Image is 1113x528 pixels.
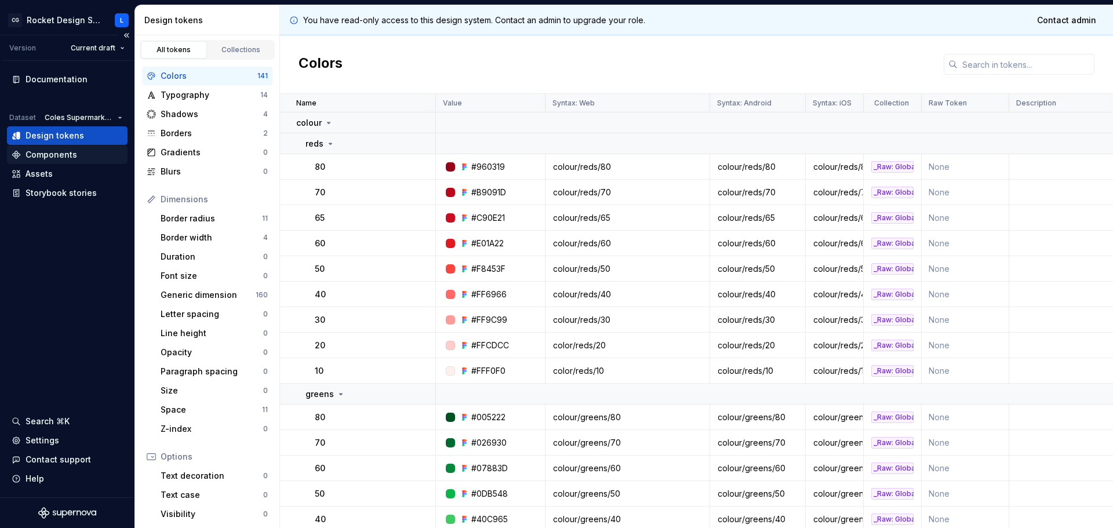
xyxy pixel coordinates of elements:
button: Search ⌘K [7,412,128,431]
div: colour/reds/50 [806,263,863,275]
td: None [922,205,1009,231]
a: Colors141 [142,67,272,85]
div: _Raw: Global [871,514,914,525]
div: colour/reds/60 [806,238,863,249]
div: #FF9C99 [471,314,507,326]
div: colour/reds/10 [711,365,805,377]
div: colour/greens/40 [711,514,805,525]
div: _Raw: Global [871,263,914,275]
span: Contact admin [1037,14,1096,26]
td: None [922,231,1009,256]
a: Size0 [156,381,272,400]
div: Colors [161,70,257,82]
div: colour/greens/70 [711,437,805,449]
button: Help [7,469,128,488]
a: Visibility0 [156,505,272,523]
div: 0 [263,490,268,500]
div: Contact support [26,454,91,465]
a: Duration0 [156,247,272,266]
div: colour/greens/60 [806,463,863,474]
div: #E01A22 [471,238,504,249]
div: colour/reds/65 [806,212,863,224]
div: 4 [263,110,268,119]
div: Documentation [26,74,88,85]
div: #B9091D [471,187,506,198]
span: Current draft [71,43,115,53]
button: Coles Supermarkets [39,110,128,126]
div: 0 [263,471,268,480]
div: Duration [161,251,263,263]
div: colour/greens/50 [546,488,709,500]
p: 50 [315,263,325,275]
div: color/reds/10 [546,365,709,377]
p: Description [1016,99,1056,108]
p: greens [305,388,334,400]
div: Help [26,473,44,485]
div: color/reds/20 [546,340,709,351]
div: colour/reds/60 [546,238,709,249]
td: None [922,430,1009,456]
div: colour/reds/10 [806,365,863,377]
a: Shadows4 [142,105,272,123]
p: Value [443,99,462,108]
div: Border radius [161,213,262,224]
div: colour/reds/40 [806,289,863,300]
div: Text case [161,489,263,501]
div: _Raw: Global [871,314,914,326]
div: _Raw: Global [871,412,914,423]
a: Generic dimension160 [156,286,272,304]
div: #FF6966 [471,289,507,300]
div: colour/reds/50 [546,263,709,275]
p: 65 [315,212,325,224]
p: 40 [315,514,326,525]
div: #C90E21 [471,212,505,224]
div: colour/reds/80 [806,161,863,173]
td: None [922,307,1009,333]
div: 0 [263,509,268,519]
button: Collapse sidebar [118,27,134,43]
div: #026930 [471,437,507,449]
div: colour/reds/20 [711,340,805,351]
div: _Raw: Global [871,238,914,249]
div: colour/greens/40 [806,514,863,525]
div: 0 [263,309,268,319]
a: Storybook stories [7,184,128,202]
div: _Raw: Global [871,365,914,377]
div: Border width [161,232,263,243]
div: Text decoration [161,470,263,482]
a: Gradients0 [142,143,272,162]
div: CG [8,13,22,27]
div: 4 [263,233,268,242]
div: colour/reds/20 [806,340,863,351]
td: None [922,405,1009,430]
p: 70 [315,187,325,198]
div: _Raw: Global [871,289,914,300]
div: Gradients [161,147,263,158]
div: _Raw: Global [871,187,914,198]
input: Search in tokens... [958,54,1094,75]
div: All tokens [145,45,203,54]
div: 11 [262,214,268,223]
div: 160 [256,290,268,300]
td: None [922,456,1009,481]
button: Contact support [7,450,128,469]
div: colour/reds/70 [711,187,805,198]
div: Rocket Design System [27,14,101,26]
p: 50 [315,488,325,500]
div: colour/reds/70 [546,187,709,198]
div: Dimensions [161,194,268,205]
a: Border width4 [156,228,272,247]
h2: Colors [299,54,343,75]
button: CGRocket Design SystemL [2,8,132,32]
div: 2 [263,129,268,138]
p: 80 [315,161,325,173]
div: colour/reds/30 [546,314,709,326]
a: Text case0 [156,486,272,504]
div: Collections [212,45,270,54]
div: colour/reds/40 [546,289,709,300]
div: 0 [263,386,268,395]
div: Line height [161,327,263,339]
a: Space11 [156,400,272,419]
a: Typography14 [142,86,272,104]
a: Components [7,145,128,164]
